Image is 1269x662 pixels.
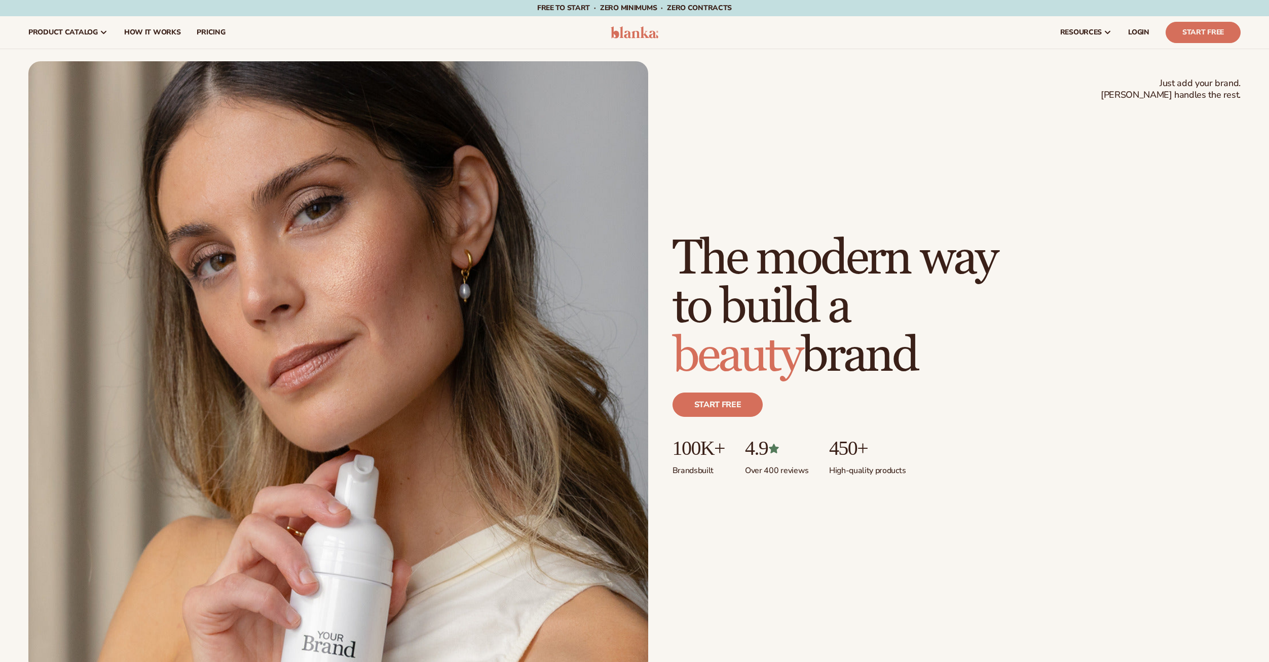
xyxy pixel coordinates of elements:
[1120,16,1158,49] a: LOGIN
[673,235,997,380] h1: The modern way to build a brand
[745,459,809,476] p: Over 400 reviews
[1128,28,1149,36] span: LOGIN
[189,16,233,49] a: pricing
[197,28,225,36] span: pricing
[1060,28,1102,36] span: resources
[673,326,801,385] span: beauty
[537,3,732,13] span: Free to start · ZERO minimums · ZERO contracts
[28,28,98,36] span: product catalog
[673,437,725,459] p: 100K+
[20,16,116,49] a: product catalog
[1101,77,1241,101] span: Just add your brand. [PERSON_NAME] handles the rest.
[745,437,809,459] p: 4.9
[1052,16,1120,49] a: resources
[1166,22,1241,43] a: Start Free
[673,459,725,476] p: Brands built
[829,459,906,476] p: High-quality products
[116,16,189,49] a: How It Works
[611,26,659,38] img: logo
[124,28,181,36] span: How It Works
[829,437,906,459] p: 450+
[673,393,763,417] a: Start free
